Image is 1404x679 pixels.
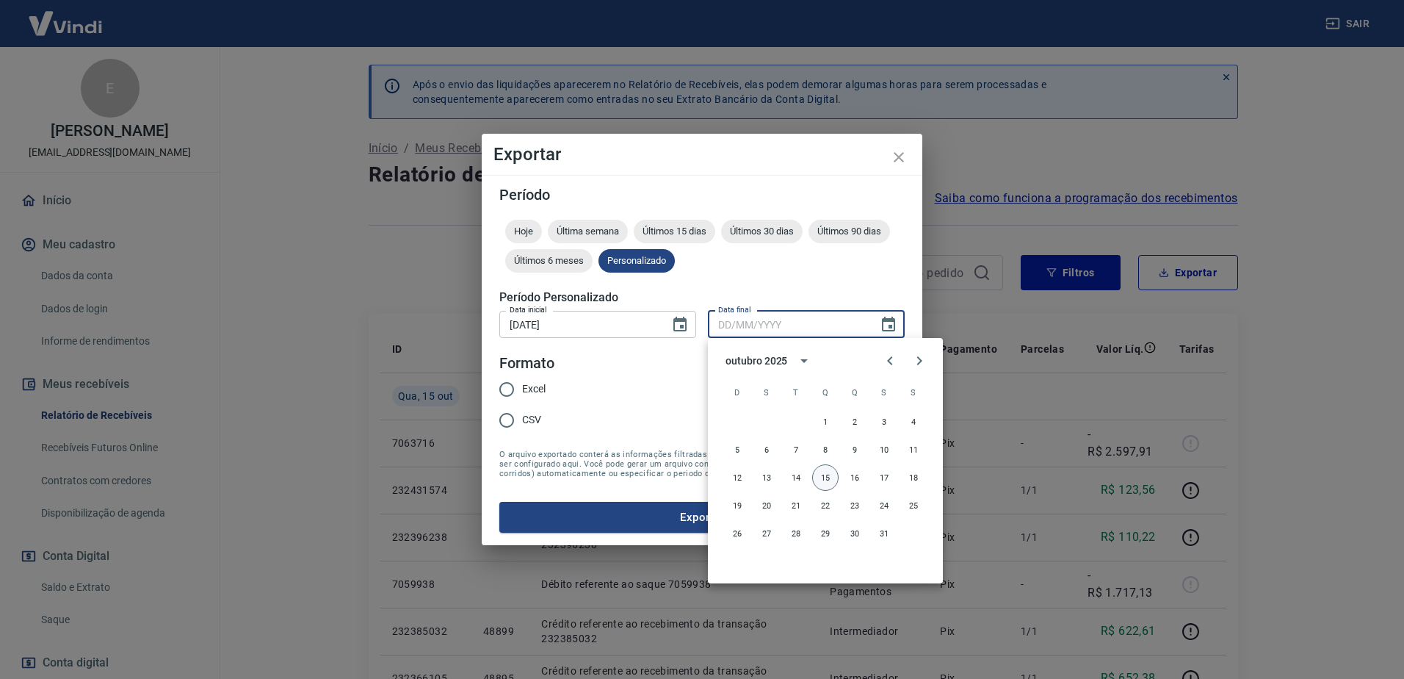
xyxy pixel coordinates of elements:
[753,378,780,407] span: segunda-feira
[724,378,750,407] span: domingo
[665,310,695,339] button: Choose date, selected date is 1 de out de 2025
[871,520,897,547] button: 31
[842,464,868,491] button: 16
[783,436,809,463] button: 7
[808,220,890,243] div: Últimos 90 dias
[548,226,628,237] span: Última semana
[725,353,787,369] div: outubro 2025
[505,249,593,273] div: Últimos 6 meses
[812,520,839,547] button: 29
[842,378,868,407] span: quinta-feira
[598,255,675,266] span: Personalizado
[792,348,817,373] button: calendar view is open, switch to year view
[499,502,905,533] button: Exportar
[812,492,839,519] button: 22
[783,464,809,491] button: 14
[842,520,868,547] button: 30
[505,255,593,266] span: Últimos 6 meses
[812,464,839,491] button: 15
[900,409,927,435] button: 4
[753,520,780,547] button: 27
[721,220,803,243] div: Últimos 30 dias
[493,145,911,163] h4: Exportar
[900,464,927,491] button: 18
[522,381,546,397] span: Excel
[871,409,897,435] button: 3
[510,304,547,315] label: Data inicial
[522,412,541,428] span: CSV
[783,492,809,519] button: 21
[598,249,675,273] div: Personalizado
[724,492,750,519] button: 19
[548,220,628,243] div: Última semana
[708,311,868,338] input: DD/MM/YYYY
[721,226,803,237] span: Últimos 30 dias
[634,220,715,243] div: Últimos 15 dias
[634,226,715,237] span: Últimos 15 dias
[783,378,809,407] span: terça-feira
[812,409,839,435] button: 1
[842,436,868,463] button: 9
[753,436,780,463] button: 6
[871,378,897,407] span: sexta-feira
[842,492,868,519] button: 23
[499,353,554,374] legend: Formato
[499,187,905,202] h5: Período
[900,492,927,519] button: 25
[724,520,750,547] button: 26
[753,464,780,491] button: 13
[900,378,927,407] span: sábado
[505,226,542,237] span: Hoje
[718,304,751,315] label: Data final
[724,436,750,463] button: 5
[783,520,809,547] button: 28
[499,450,905,478] span: O arquivo exportado conterá as informações filtradas na tela anterior com exceção do período que ...
[871,464,897,491] button: 17
[871,492,897,519] button: 24
[724,464,750,491] button: 12
[900,436,927,463] button: 11
[753,492,780,519] button: 20
[808,226,890,237] span: Últimos 90 dias
[499,290,905,305] h5: Período Personalizado
[905,346,934,376] button: Next month
[505,220,542,243] div: Hoje
[881,140,916,175] button: close
[499,311,659,338] input: DD/MM/YYYY
[871,436,897,463] button: 10
[875,346,905,376] button: Previous month
[842,409,868,435] button: 2
[812,436,839,463] button: 8
[812,378,839,407] span: quarta-feira
[874,310,903,339] button: Choose date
